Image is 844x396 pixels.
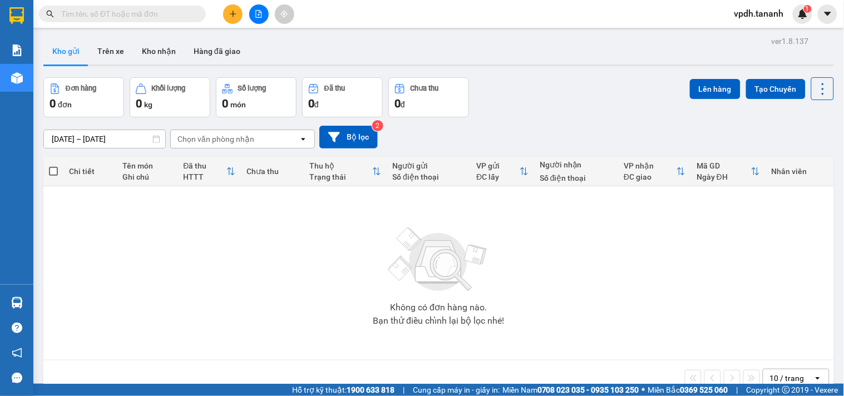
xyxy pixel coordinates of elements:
[798,9,808,19] img: icon-new-feature
[58,100,72,109] span: đơn
[292,384,394,396] span: Hỗ trợ kỹ thuật:
[347,385,394,394] strong: 1900 633 818
[275,4,294,24] button: aim
[152,85,186,92] div: Khối lượng
[411,85,439,92] div: Chưa thu
[540,174,613,182] div: Số điện thoại
[9,7,24,24] img: logo-vxr
[130,77,210,117] button: Khối lượng0kg
[725,7,793,21] span: vpdh.tananh
[772,35,809,47] div: ver 1.8.137
[771,167,828,176] div: Nhân viên
[44,130,165,148] input: Select a date range.
[144,100,152,109] span: kg
[310,161,373,170] div: Thu hộ
[299,135,308,143] svg: open
[183,161,226,170] div: Đã thu
[183,172,226,181] div: HTTT
[372,120,383,131] sup: 2
[413,384,500,396] span: Cung cấp máy in - giấy in:
[697,161,751,170] div: Mã GD
[11,44,23,56] img: solution-icon
[310,172,373,181] div: Trạng thái
[403,384,404,396] span: |
[624,172,677,181] div: ĐC giao
[642,388,645,392] span: ⚪️
[229,10,237,18] span: plus
[43,77,124,117] button: Đơn hàng0đơn
[746,79,806,99] button: Tạo Chuyến
[11,297,23,309] img: warehouse-icon
[813,374,822,383] svg: open
[401,100,405,109] span: đ
[216,77,297,117] button: Số lượng0món
[177,157,241,186] th: Toggle SortBy
[185,38,249,65] button: Hàng đã giao
[388,77,469,117] button: Chưa thu0đ
[373,316,504,325] div: Bạn thử điều chỉnh lại bộ lọc nhé!
[238,85,266,92] div: Số lượng
[648,384,728,396] span: Miền Bắc
[43,38,88,65] button: Kho gửi
[61,8,193,20] input: Tìm tên, số ĐT hoặc mã đơn
[823,9,833,19] span: caret-down
[394,97,401,110] span: 0
[308,97,314,110] span: 0
[11,72,23,84] img: warehouse-icon
[691,157,766,186] th: Toggle SortBy
[502,384,639,396] span: Miền Nam
[50,97,56,110] span: 0
[12,323,22,333] span: question-circle
[690,79,741,99] button: Lên hàng
[471,157,534,186] th: Toggle SortBy
[680,385,728,394] strong: 0369 525 060
[133,38,185,65] button: Kho nhận
[697,172,751,181] div: Ngày ĐH
[12,373,22,383] span: message
[302,77,383,117] button: Đã thu0đ
[223,4,243,24] button: plus
[624,161,677,170] div: VP nhận
[319,126,378,148] button: Bộ lọc
[324,85,345,92] div: Đã thu
[136,97,142,110] span: 0
[618,157,691,186] th: Toggle SortBy
[222,97,228,110] span: 0
[304,157,387,186] th: Toggle SortBy
[122,161,172,170] div: Tên món
[122,172,172,181] div: Ghi chú
[770,373,804,384] div: 10 / trang
[737,384,738,396] span: |
[383,221,494,299] img: svg+xml;base64,PHN2ZyBjbGFzcz0ibGlzdC1wbHVnX19zdmciIHhtbG5zPSJodHRwOi8vd3d3LnczLm9yZy8yMDAwL3N2Zy...
[66,85,96,92] div: Đơn hàng
[804,5,812,13] sup: 1
[476,172,520,181] div: ĐC lấy
[69,167,111,176] div: Chi tiết
[806,5,810,13] span: 1
[246,167,299,176] div: Chưa thu
[390,303,487,312] div: Không có đơn hàng nào.
[392,161,465,170] div: Người gửi
[540,160,613,169] div: Người nhận
[280,10,288,18] span: aim
[88,38,133,65] button: Trên xe
[314,100,319,109] span: đ
[230,100,246,109] span: món
[46,10,54,18] span: search
[12,348,22,358] span: notification
[177,133,254,145] div: Chọn văn phòng nhận
[782,386,790,394] span: copyright
[392,172,465,181] div: Số điện thoại
[476,161,520,170] div: VP gửi
[255,10,263,18] span: file-add
[249,4,269,24] button: file-add
[537,385,639,394] strong: 0708 023 035 - 0935 103 250
[818,4,837,24] button: caret-down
